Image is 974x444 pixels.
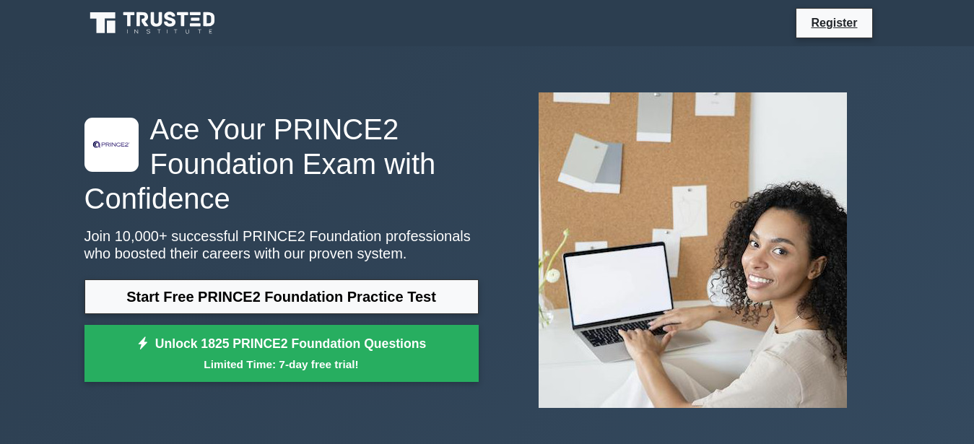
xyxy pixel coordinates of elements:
[84,112,479,216] h1: Ace Your PRINCE2 Foundation Exam with Confidence
[84,227,479,262] p: Join 10,000+ successful PRINCE2 Foundation professionals who boosted their careers with our prove...
[103,356,461,373] small: Limited Time: 7-day free trial!
[84,325,479,383] a: Unlock 1825 PRINCE2 Foundation QuestionsLimited Time: 7-day free trial!
[84,279,479,314] a: Start Free PRINCE2 Foundation Practice Test
[802,14,866,32] a: Register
